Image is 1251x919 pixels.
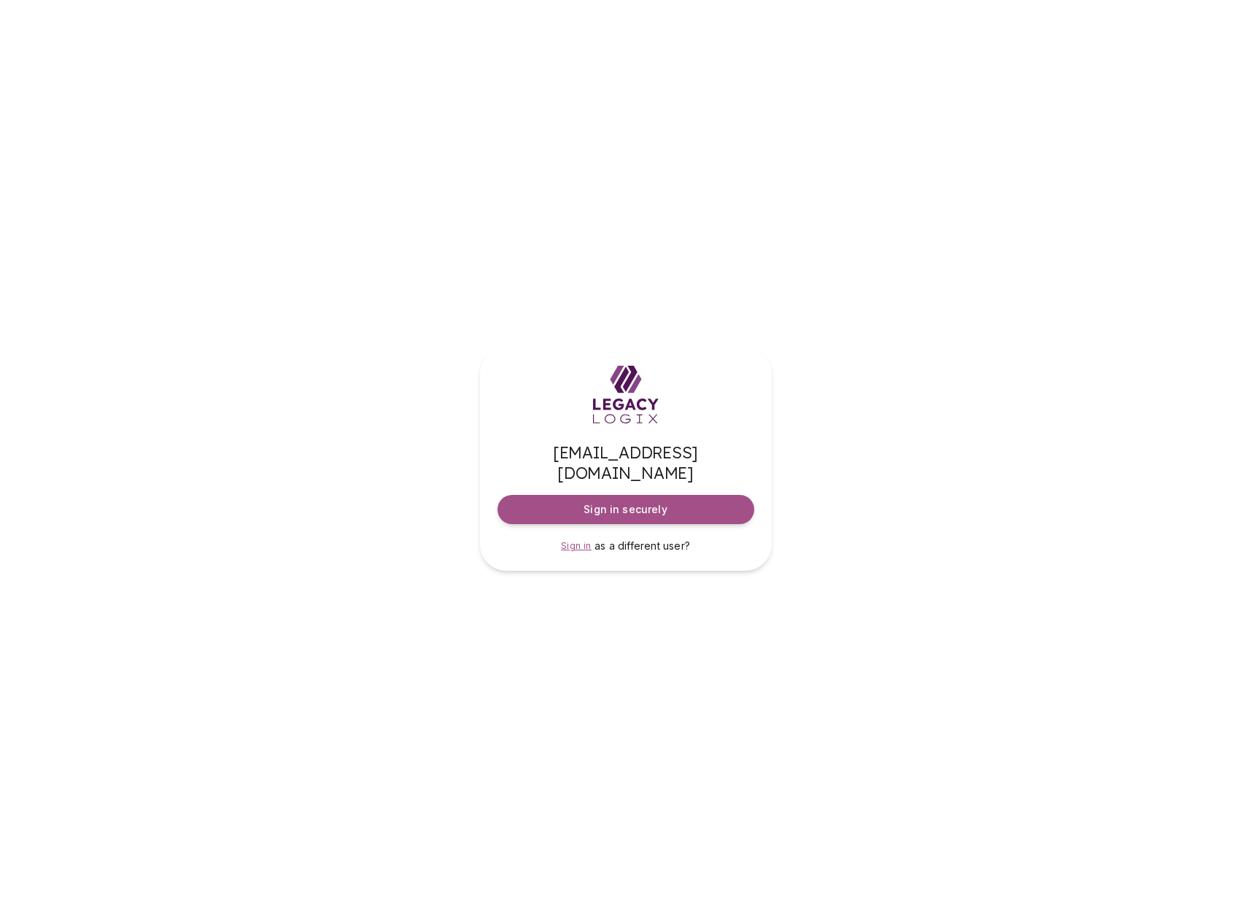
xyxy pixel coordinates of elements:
span: [EMAIL_ADDRESS][DOMAIN_NAME] [497,442,754,483]
a: Sign in [561,539,592,553]
span: as a different user? [594,539,690,552]
span: Sign in securely [584,502,667,517]
span: Sign in [561,540,592,551]
button: Sign in securely [497,495,754,524]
